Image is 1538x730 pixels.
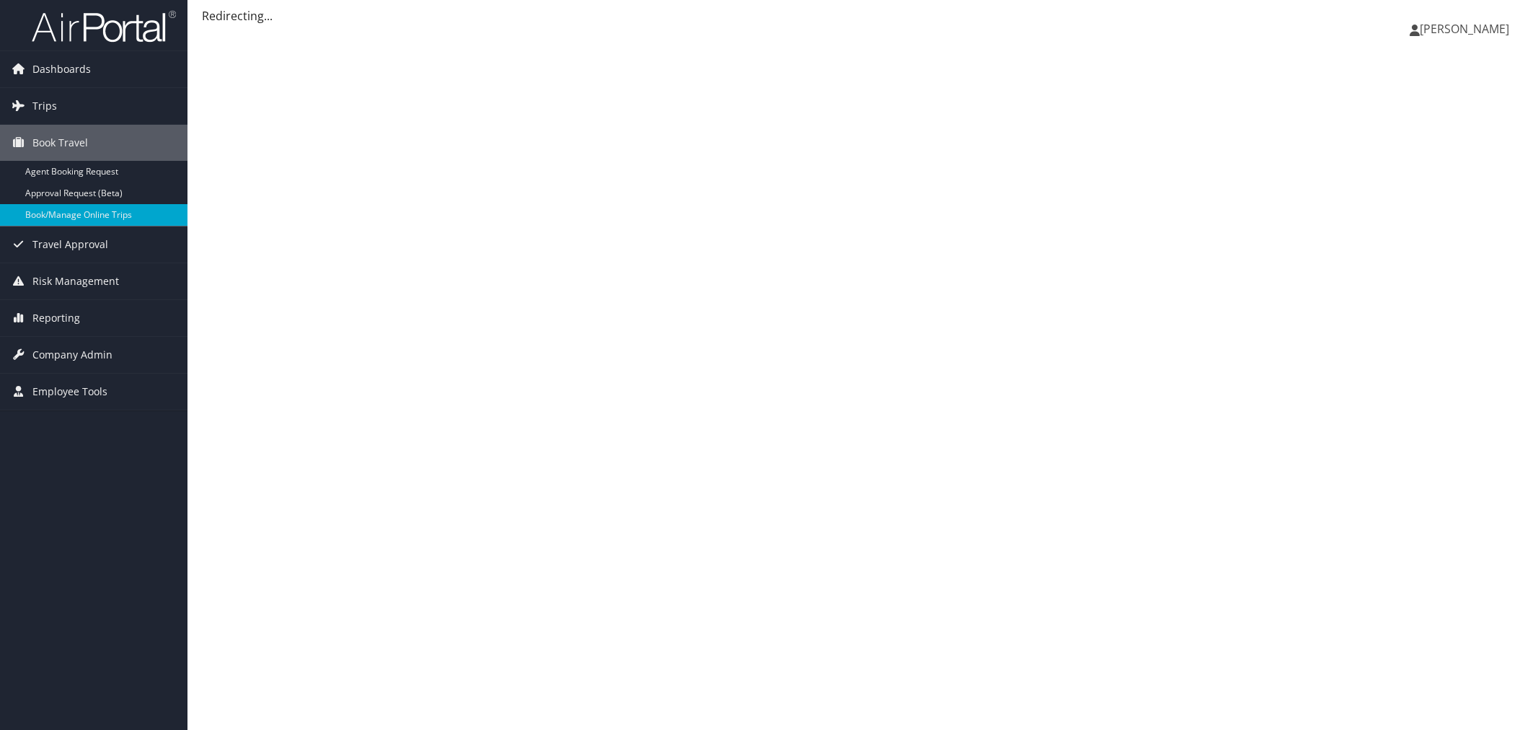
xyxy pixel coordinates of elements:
[32,125,88,161] span: Book Travel
[32,374,107,410] span: Employee Tools
[32,300,80,336] span: Reporting
[202,7,1524,25] div: Redirecting...
[1410,7,1524,50] a: [PERSON_NAME]
[32,337,112,373] span: Company Admin
[32,227,108,263] span: Travel Approval
[32,88,57,124] span: Trips
[1420,21,1509,37] span: [PERSON_NAME]
[32,263,119,299] span: Risk Management
[32,51,91,87] span: Dashboards
[32,9,176,43] img: airportal-logo.png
